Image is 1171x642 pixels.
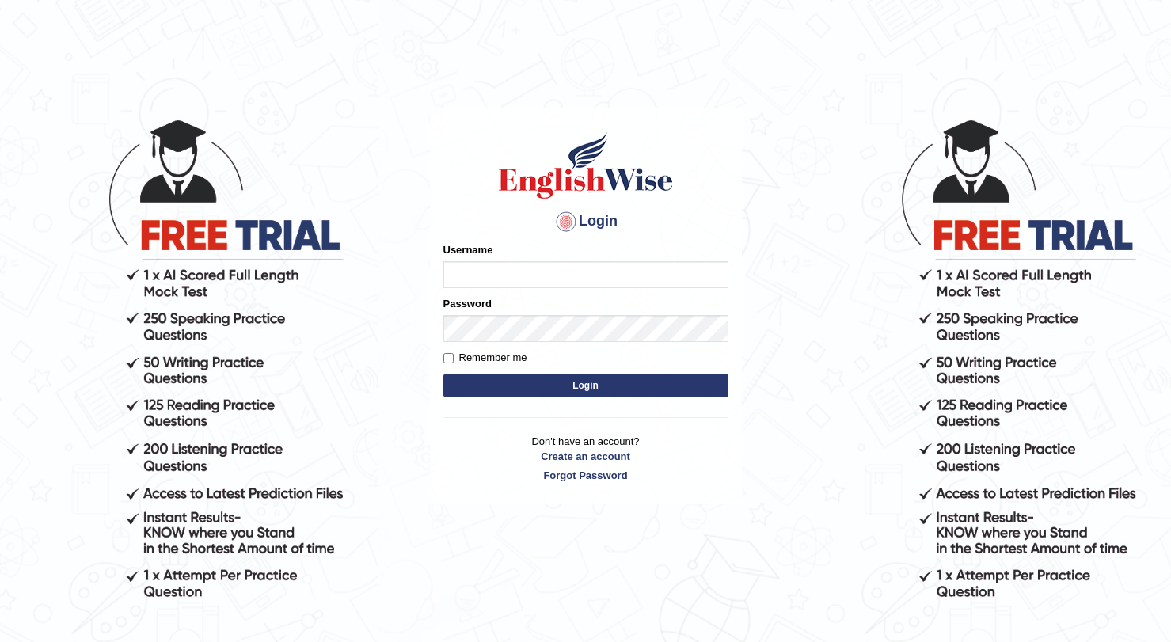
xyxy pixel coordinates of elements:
a: Create an account [443,449,728,464]
a: Forgot Password [443,468,728,483]
h4: Login [443,209,728,234]
p: Don't have an account? [443,434,728,483]
button: Login [443,374,728,397]
label: Password [443,296,492,311]
input: Remember me [443,353,454,363]
img: Logo of English Wise sign in for intelligent practice with AI [496,130,676,201]
label: Remember me [443,350,527,366]
label: Username [443,242,493,257]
